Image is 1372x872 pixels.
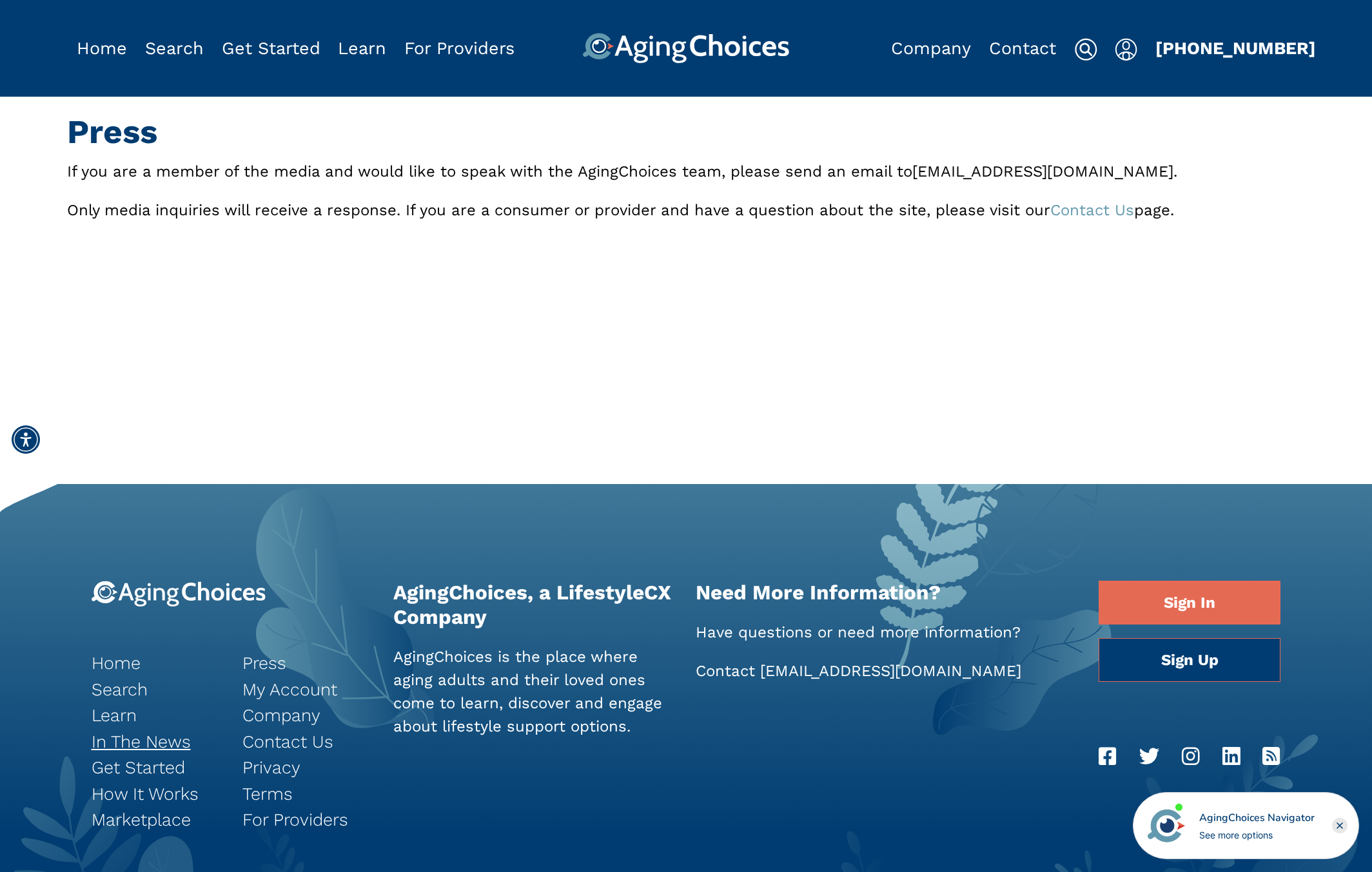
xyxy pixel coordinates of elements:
a: Press [242,650,374,677]
a: LinkedIn [1222,742,1240,772]
div: Popover trigger [1115,33,1137,64]
a: How It Works [92,781,223,808]
p: Contact [696,659,1079,683]
a: Twitter [1139,742,1160,772]
a: [EMAIL_ADDRESS][DOMAIN_NAME] [760,662,1021,680]
a: Contact [989,38,1056,59]
div: Popover trigger [145,33,204,64]
a: My Account [242,677,374,703]
div: AgingChoices Navigator [1199,810,1315,826]
p: Only media inquiries will receive a response. If you are a consumer or provider and have a questi... [67,199,1305,222]
img: 9-logo.svg [92,581,267,607]
h2: Need More Information? [696,581,1079,605]
p: If you are a member of the media and would like to speak with the AgingChoices team, please send ... [67,160,1305,183]
img: search-icon.svg [1074,38,1097,61]
a: Contact Us [242,729,374,755]
img: AgingChoices [582,33,789,64]
a: In The News [92,729,223,755]
a: Get Started [92,755,223,781]
a: Learn [92,702,223,729]
a: Home [92,650,223,677]
a: Company [242,702,374,729]
a: Facebook [1099,742,1117,772]
h1: Press [67,112,1305,152]
a: Marketplace [92,807,223,833]
a: Search [92,677,223,703]
a: Company [891,38,971,59]
h2: AgingChoices, a LifestyleCX Company [393,581,676,630]
a: Contact Us [1050,201,1134,219]
a: Sign In [1099,581,1280,625]
a: Learn [338,38,386,59]
a: Privacy [242,755,374,781]
a: RSS Feed [1262,742,1280,772]
a: Sign Up [1099,638,1280,682]
div: Close [1332,818,1347,833]
a: [PHONE_NUMBER] [1155,38,1316,59]
div: Accessibility Menu [12,425,40,454]
div: See more options [1199,828,1315,842]
a: For Providers [404,38,514,59]
a: Instagram [1182,742,1200,772]
a: For Providers [242,807,374,833]
a: Terms [242,781,374,808]
a: Search [145,38,204,59]
a: Home [77,38,127,59]
p: AgingChoices is the place where aging adults and their loved ones come to learn, discover and eng... [393,645,676,738]
a: Get Started [222,38,320,59]
p: Have questions or need more information? [696,621,1079,644]
img: user-icon.svg [1115,38,1137,61]
img: avatar [1144,804,1188,848]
